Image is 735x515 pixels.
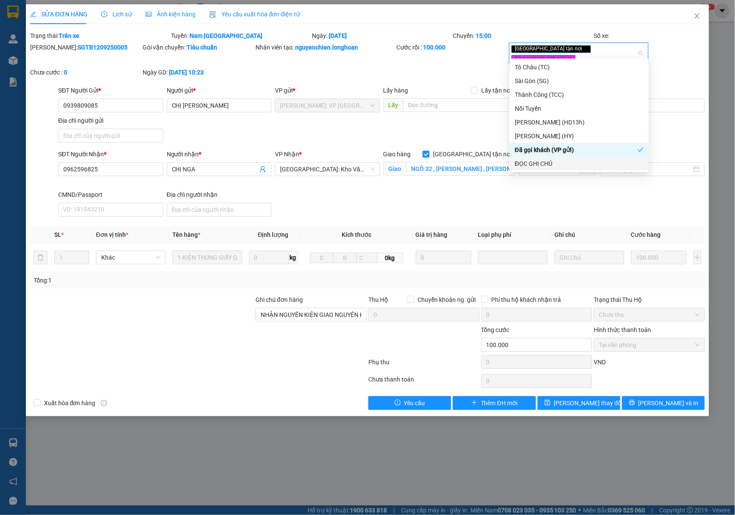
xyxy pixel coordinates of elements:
[414,295,480,304] span: Chuyển khoản ng. gửi
[416,231,448,238] span: Giá trị hàng
[34,276,284,285] div: Tổng: 1
[638,398,699,408] span: [PERSON_NAME] và In
[515,118,644,127] div: [PERSON_NAME] (HD13h)
[329,32,347,39] b: [DATE]
[310,253,333,263] input: D
[594,359,606,366] span: VND
[167,86,272,95] div: Người gửi
[259,166,266,173] span: user-add
[367,357,480,372] div: Phụ thu
[600,86,705,95] div: CMND/Passport
[59,32,79,39] b: Trên xe
[583,47,588,51] span: close
[333,253,356,263] input: R
[78,44,128,51] b: SGTB1209250005
[694,12,701,19] span: close
[258,231,289,238] span: Định lượng
[622,396,705,410] button: printer[PERSON_NAME] và In
[30,68,141,77] div: Chưa cước :
[475,226,551,243] th: Loại phụ phí
[167,203,272,217] input: Địa chỉ của người nhận
[275,151,299,158] span: VP Nhận
[481,398,517,408] span: Thêm ĐH mới
[694,251,702,264] button: plus
[631,251,687,264] input: 0
[30,11,87,18] span: SỬA ĐƠN HÀNG
[481,326,510,333] span: Tổng cước
[404,398,425,408] span: Yêu cầu
[190,32,262,39] b: Nam [GEOGRAPHIC_DATA]
[511,55,576,63] span: Đã gọi khách (VP gửi)
[383,98,403,112] span: Lấy
[383,87,408,94] span: Lấy hàng
[356,253,377,263] input: C
[143,43,254,52] div: Gói vận chuyển:
[515,104,644,113] div: Nối Tuyến
[599,308,700,321] span: Chưa thu
[167,149,272,159] div: Người nhận
[510,102,649,115] div: Nối Tuyến
[599,338,700,351] span: Tại văn phòng
[383,151,411,158] span: Giao hàng
[101,11,107,17] span: clock-circle
[167,190,272,199] div: Địa chỉ người nhận
[101,11,132,18] span: Lịch sử
[515,76,644,86] div: Sài Gòn (SG)
[29,31,170,40] div: Trạng thái:
[101,400,107,406] span: info-circle
[40,398,99,408] span: Xuất hóa đơn hàng
[289,251,298,264] span: kg
[416,251,471,264] input: 0
[593,31,706,40] div: Số xe:
[255,296,303,303] label: Ghi chú đơn hàng
[515,90,644,99] div: Thành Công (TCC)
[58,116,163,125] div: Địa chỉ người gửi
[478,86,515,95] span: Lấy tận nơi
[64,69,67,76] b: 0
[515,159,644,168] div: ĐỌC GHI CHÚ
[594,326,651,333] label: Hình thức thanh toán
[54,231,61,238] span: SL
[395,400,401,406] span: exclamation-circle
[255,308,367,322] input: Ghi chú đơn hàng
[280,163,375,176] span: Hà Nội: Kho Văn Điển Thanh Trì
[515,145,638,155] div: Đã gọi khách (VP gửi)
[280,99,375,112] span: Hồ Chí Minh: VP Quận Tân Bình
[471,400,477,406] span: plus
[383,162,406,176] span: Giao
[58,129,163,143] input: Địa chỉ của người gửi
[96,231,128,238] span: Đơn vị tính
[510,115,649,129] div: Huy Dương (HD13h)
[538,396,620,410] button: save[PERSON_NAME] thay đổi
[169,69,204,76] b: [DATE] 10:23
[377,253,403,263] span: 0kg
[209,11,216,18] img: icon
[396,43,508,52] div: Cước rồi :
[403,98,515,112] input: Dọc đường
[476,32,491,39] b: 15:00
[510,88,649,102] div: Thành Công (TCC)
[101,251,160,264] span: Khác
[568,56,572,61] span: close
[423,44,445,51] b: 100.000
[594,295,705,304] div: Trạng thái Thu Hộ
[430,149,515,159] span: [GEOGRAPHIC_DATA] tận nơi
[172,231,200,238] span: Tên hàng
[172,251,242,264] input: VD: Bàn, Ghế
[406,162,515,176] input: Giao tận nơi
[275,86,380,95] div: VP gửi
[510,60,649,74] div: Tô Châu (TC)
[368,296,388,303] span: Thu Hộ
[58,149,163,159] div: SĐT Người Nhận
[510,143,649,157] div: Đã gọi khách (VP gửi)
[30,11,36,17] span: edit
[143,68,254,77] div: Ngày GD:
[511,45,591,53] span: [GEOGRAPHIC_DATA] tận nơi
[367,375,480,390] div: Chưa thanh toán
[58,86,163,95] div: SĐT Người Gửi
[146,11,196,18] span: Ảnh kiện hàng
[146,11,152,17] span: picture
[30,43,141,52] div: [PERSON_NAME]:
[510,157,649,171] div: ĐỌC GHI CHÚ
[255,43,395,52] div: Nhân viên tạo:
